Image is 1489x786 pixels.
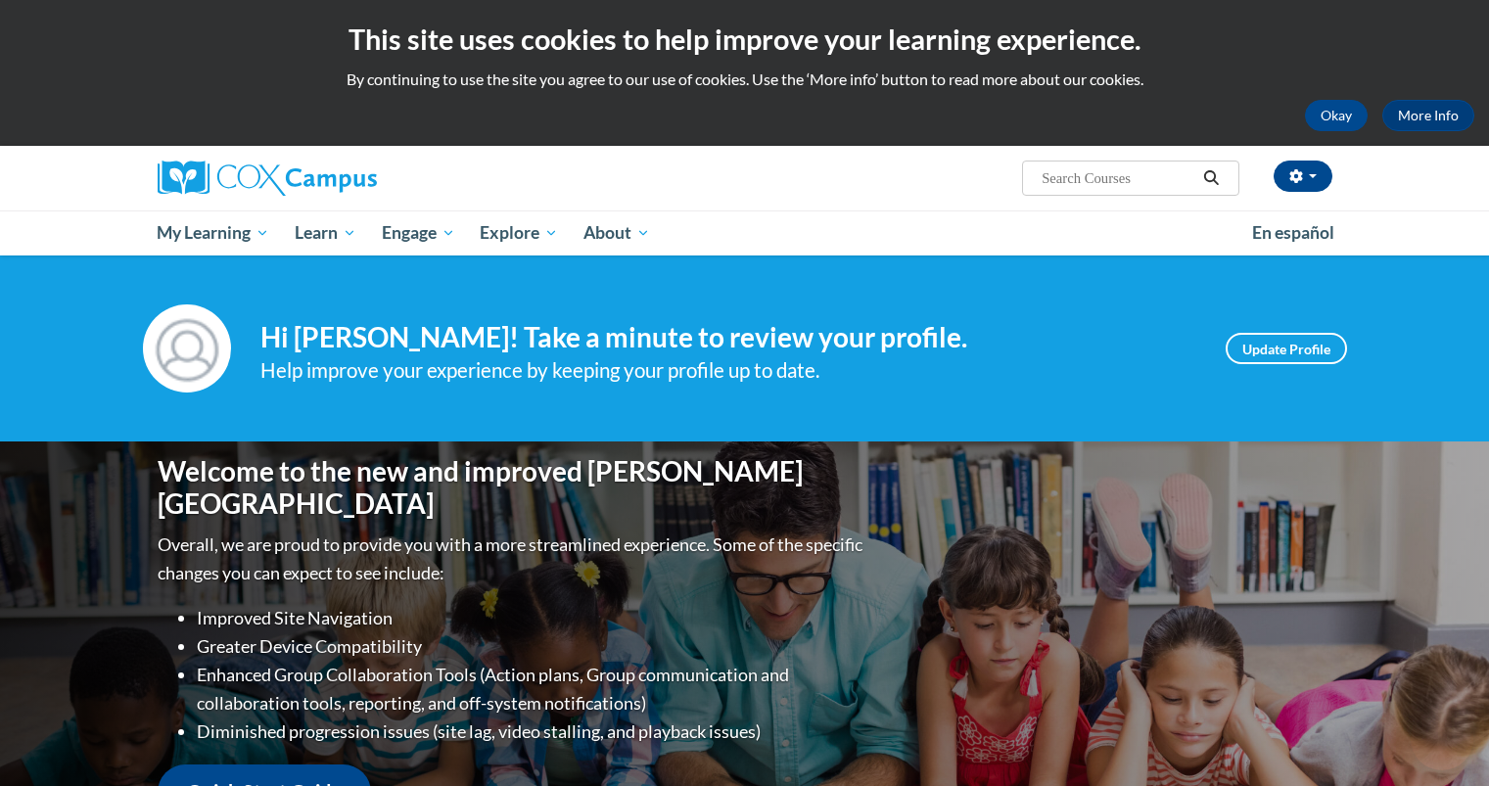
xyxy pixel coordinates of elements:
a: Learn [282,210,369,255]
p: Overall, we are proud to provide you with a more streamlined experience. Some of the specific cha... [158,531,867,587]
span: Explore [480,221,558,245]
button: Account Settings [1274,161,1332,192]
h1: Welcome to the new and improved [PERSON_NAME][GEOGRAPHIC_DATA] [158,455,867,521]
div: Help improve your experience by keeping your profile up to date. [260,354,1196,387]
li: Diminished progression issues (site lag, video stalling, and playback issues) [197,717,867,746]
button: Okay [1305,100,1368,131]
a: Cox Campus [158,161,530,196]
span: Engage [382,221,455,245]
span: About [583,221,650,245]
a: Engage [369,210,468,255]
img: Cox Campus [158,161,377,196]
a: Explore [467,210,571,255]
h4: Hi [PERSON_NAME]! Take a minute to review your profile. [260,321,1196,354]
li: Enhanced Group Collaboration Tools (Action plans, Group communication and collaboration tools, re... [197,661,867,717]
a: My Learning [145,210,283,255]
li: Improved Site Navigation [197,604,867,632]
button: Search [1196,166,1226,190]
input: Search Courses [1040,166,1196,190]
a: About [571,210,663,255]
li: Greater Device Compatibility [197,632,867,661]
span: En español [1252,222,1334,243]
p: By continuing to use the site you agree to our use of cookies. Use the ‘More info’ button to read... [15,69,1474,90]
a: Update Profile [1226,333,1347,364]
span: My Learning [157,221,269,245]
a: More Info [1382,100,1474,131]
h2: This site uses cookies to help improve your learning experience. [15,20,1474,59]
iframe: Button to launch messaging window [1411,708,1473,770]
a: En español [1239,212,1347,254]
span: Learn [295,221,356,245]
div: Main menu [128,210,1362,255]
img: Profile Image [143,304,231,393]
